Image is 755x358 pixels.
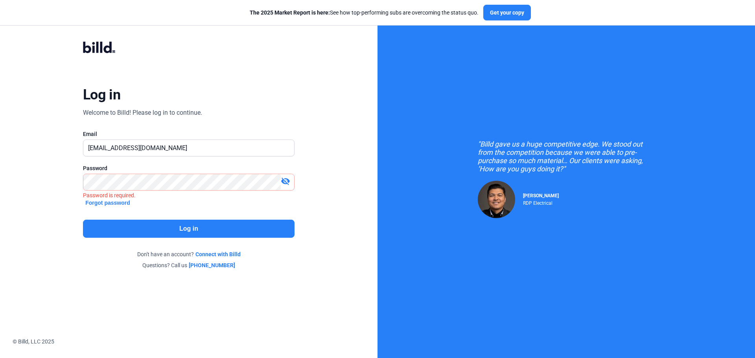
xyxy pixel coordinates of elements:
[83,130,295,138] div: Email
[250,9,479,17] div: See how top-performing subs are overcoming the status quo.
[83,261,295,269] div: Questions? Call us
[523,193,559,198] span: [PERSON_NAME]
[195,250,241,258] a: Connect with Billd
[83,198,133,207] button: Forgot password
[83,250,295,258] div: Don't have an account?
[189,261,235,269] a: [PHONE_NUMBER]
[83,164,295,172] div: Password
[483,5,531,20] button: Get your copy
[83,220,295,238] button: Log in
[83,192,136,198] i: Password is required.
[250,9,330,16] span: The 2025 Market Report is here:
[478,140,655,173] div: "Billd gave us a huge competitive edge. We stood out from the competition because we were able to...
[281,176,290,186] mat-icon: visibility_off
[83,108,202,117] div: Welcome to Billd! Please log in to continue.
[478,181,515,218] img: Raul Pacheco
[83,86,120,103] div: Log in
[523,198,559,206] div: RDP Electrical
